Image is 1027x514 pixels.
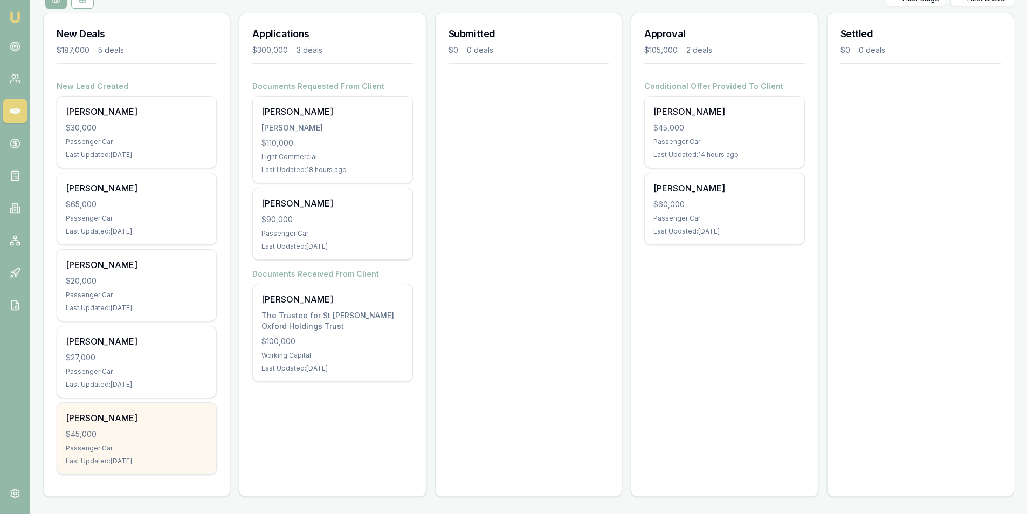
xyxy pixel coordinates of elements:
div: Last Updated: [DATE] [66,227,208,236]
div: Last Updated: [DATE] [66,457,208,465]
div: Passenger Car [66,138,208,146]
div: Working Capital [261,351,403,360]
div: Last Updated: 18 hours ago [261,166,403,174]
div: 5 deals [98,45,124,56]
div: Passenger Car [66,367,208,376]
div: Passenger Car [66,214,208,223]
div: Last Updated: [DATE] [66,304,208,312]
div: [PERSON_NAME] [66,182,208,195]
div: 3 deals [297,45,322,56]
div: 0 deals [859,45,885,56]
div: $20,000 [66,276,208,286]
div: 2 deals [686,45,712,56]
div: [PERSON_NAME] [66,335,208,348]
div: Last Updated: [DATE] [261,364,403,373]
div: Last Updated: [DATE] [66,150,208,159]
div: [PERSON_NAME] [261,197,403,210]
div: Passenger Car [261,229,403,238]
div: [PERSON_NAME] [653,182,795,195]
div: [PERSON_NAME] [261,105,403,118]
div: $105,000 [644,45,678,56]
h4: Conditional Offer Provided To Client [644,81,804,92]
div: 0 deals [467,45,493,56]
div: $30,000 [66,122,208,133]
div: $110,000 [261,138,403,148]
div: Passenger Car [66,291,208,299]
h3: Settled [840,26,1001,42]
div: $65,000 [66,199,208,210]
div: $187,000 [57,45,89,56]
div: Last Updated: 14 hours ago [653,150,795,159]
div: Last Updated: [DATE] [261,242,403,251]
h4: New Lead Created [57,81,217,92]
h3: Submitted [449,26,609,42]
div: $300,000 [252,45,288,56]
div: $45,000 [66,429,208,440]
div: Passenger Car [653,138,795,146]
div: $90,000 [261,214,403,225]
div: $45,000 [653,122,795,133]
h4: Documents Received From Client [252,269,412,279]
div: $0 [840,45,850,56]
div: $60,000 [653,199,795,210]
h3: New Deals [57,26,217,42]
div: [PERSON_NAME] [66,258,208,271]
h3: Applications [252,26,412,42]
h4: Documents Requested From Client [252,81,412,92]
div: Last Updated: [DATE] [653,227,795,236]
div: [PERSON_NAME] [653,105,795,118]
h3: Approval [644,26,804,42]
img: emu-icon-u.png [9,11,22,24]
div: Light Commercial [261,153,403,161]
div: [PERSON_NAME] [261,293,403,306]
div: [PERSON_NAME] [66,412,208,424]
div: The Trustee for St [PERSON_NAME] Oxford Holdings Trust [261,310,403,332]
div: [PERSON_NAME] [261,122,403,133]
div: [PERSON_NAME] [66,105,208,118]
div: Passenger Car [66,444,208,453]
div: Passenger Car [653,214,795,223]
div: $0 [449,45,458,56]
div: $100,000 [261,336,403,347]
div: $27,000 [66,352,208,363]
div: Last Updated: [DATE] [66,380,208,389]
